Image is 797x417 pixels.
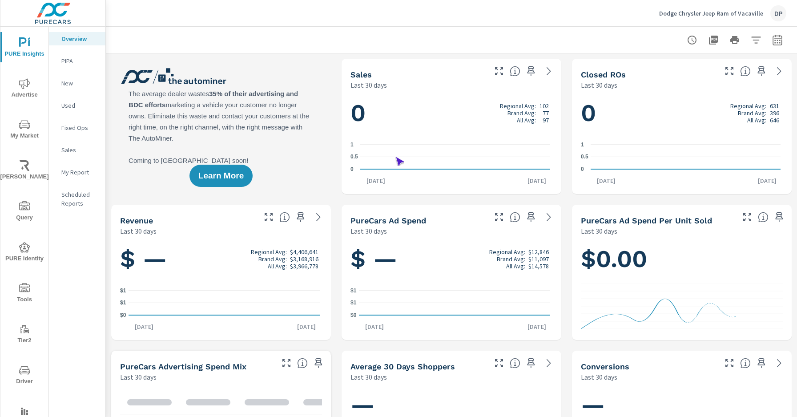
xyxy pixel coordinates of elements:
span: Tools [3,283,46,305]
button: Make Fullscreen [722,64,737,78]
p: All Avg: [517,117,536,124]
p: 77 [543,109,549,117]
p: $14,578 [528,263,549,270]
button: Make Fullscreen [492,210,506,224]
p: Scheduled Reports [61,190,98,208]
p: Regional Avg: [251,248,287,255]
span: Total sales revenue over the selected date range. [Source: This data is sourced from the dealer’s... [279,212,290,223]
p: [DATE] [591,176,622,185]
p: [DATE] [521,322,552,331]
p: Last 30 days [120,372,157,382]
text: $1 [120,287,126,294]
span: The number of dealer-specified goals completed by a visitor. [Source: This data is provided by th... [740,358,751,368]
p: [DATE] [129,322,160,331]
p: All Avg: [747,117,766,124]
button: Make Fullscreen [279,356,294,370]
span: A rolling 30 day total of daily Shoppers on the dealership website, averaged over the selected da... [510,358,520,368]
a: See more details in report [542,356,556,370]
text: 1 [581,142,584,148]
span: Save this to your personalized report [294,210,308,224]
div: New [49,77,105,90]
span: This table looks at how you compare to the amount of budget you spend per channel as opposed to y... [297,358,308,368]
button: Make Fullscreen [492,64,506,78]
text: 0.5 [581,154,588,160]
div: PIPA [49,54,105,68]
p: Last 30 days [581,372,617,382]
div: My Report [49,166,105,179]
h1: 0 [350,98,552,128]
p: New [61,79,98,88]
div: Sales [49,143,105,157]
div: Used [49,99,105,112]
p: Regional Avg: [500,102,536,109]
p: $3,168,916 [290,255,318,263]
h5: Sales [350,70,372,79]
span: My Market [3,119,46,141]
span: Save this to your personalized report [754,356,769,370]
h5: Revenue [120,216,153,225]
p: $4,406,641 [290,248,318,255]
p: Last 30 days [350,80,387,90]
p: [DATE] [521,176,552,185]
text: $0 [120,312,126,318]
text: 0 [350,166,354,172]
p: Dodge Chrysler Jeep Ram of Vacaville [659,9,763,17]
p: Last 30 days [581,226,617,236]
p: Brand Avg: [497,255,525,263]
span: Save this to your personalized report [772,210,786,224]
p: Brand Avg: [507,109,536,117]
span: Average cost of advertising per each vehicle sold at the dealer over the selected date range. The... [758,212,769,223]
div: Scheduled Reports [49,188,105,210]
p: [DATE] [752,176,783,185]
p: All Avg: [506,263,525,270]
span: [PERSON_NAME] [3,160,46,182]
p: $11,097 [528,255,549,263]
button: Learn More [189,165,253,187]
p: Last 30 days [120,226,157,236]
text: $1 [120,300,126,306]
span: Save this to your personalized report [524,356,538,370]
h1: $ — [350,244,552,274]
p: [DATE] [291,322,322,331]
h1: $0.00 [581,244,783,274]
h5: Closed ROs [581,70,626,79]
button: Print Report [726,31,744,49]
text: 0.5 [350,154,358,160]
p: 646 [770,117,779,124]
div: Fixed Ops [49,121,105,134]
p: My Report [61,168,98,177]
span: Save this to your personalized report [311,356,326,370]
p: Regional Avg: [489,248,525,255]
button: Make Fullscreen [722,356,737,370]
p: Last 30 days [581,80,617,90]
a: See more details in report [311,210,326,224]
div: Overview [49,32,105,45]
p: $12,846 [528,248,549,255]
p: [DATE] [359,322,390,331]
p: 396 [770,109,779,117]
div: DP [770,5,786,21]
p: 97 [543,117,549,124]
span: Learn More [198,172,244,180]
p: All Avg: [268,263,287,270]
button: Make Fullscreen [262,210,276,224]
span: Number of vehicles sold by the dealership over the selected date range. [Source: This data is sou... [510,66,520,77]
p: Overview [61,34,98,43]
h5: Average 30 Days Shoppers [350,362,455,371]
span: Driver [3,365,46,387]
p: $3,966,778 [290,263,318,270]
h5: Conversions [581,362,629,371]
span: PURE Insights [3,37,46,59]
button: Make Fullscreen [492,356,506,370]
p: Last 30 days [350,372,387,382]
span: Advertise [3,78,46,100]
h1: $ — [120,244,322,274]
h5: PureCars Ad Spend Per Unit Sold [581,216,712,225]
a: See more details in report [542,210,556,224]
text: $1 [350,287,357,294]
h1: 0 [581,98,783,128]
p: [DATE] [360,176,391,185]
button: Apply Filters [747,31,765,49]
p: Sales [61,146,98,154]
p: Brand Avg: [258,255,287,263]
